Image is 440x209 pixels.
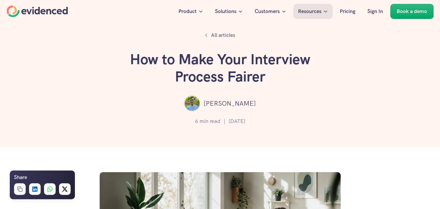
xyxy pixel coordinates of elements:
[14,173,27,182] h6: Share
[335,4,360,19] a: Pricing
[255,7,280,16] p: Customers
[195,117,198,126] p: 6
[211,31,235,39] p: All articles
[397,7,427,16] p: Book a demo
[367,7,383,16] p: Sign In
[298,7,321,16] p: Resources
[201,29,239,41] a: All articles
[200,117,220,126] p: min read
[122,51,318,85] h1: How to Make Your Interview Process Fairer
[340,7,355,16] p: Pricing
[229,117,245,126] p: [DATE]
[204,98,256,109] p: [PERSON_NAME]
[184,95,200,112] img: ""
[224,117,225,126] p: |
[390,4,433,19] a: Book a demo
[178,7,197,16] p: Product
[362,4,388,19] a: Sign In
[215,7,236,16] p: Solutions
[7,6,68,17] a: Home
